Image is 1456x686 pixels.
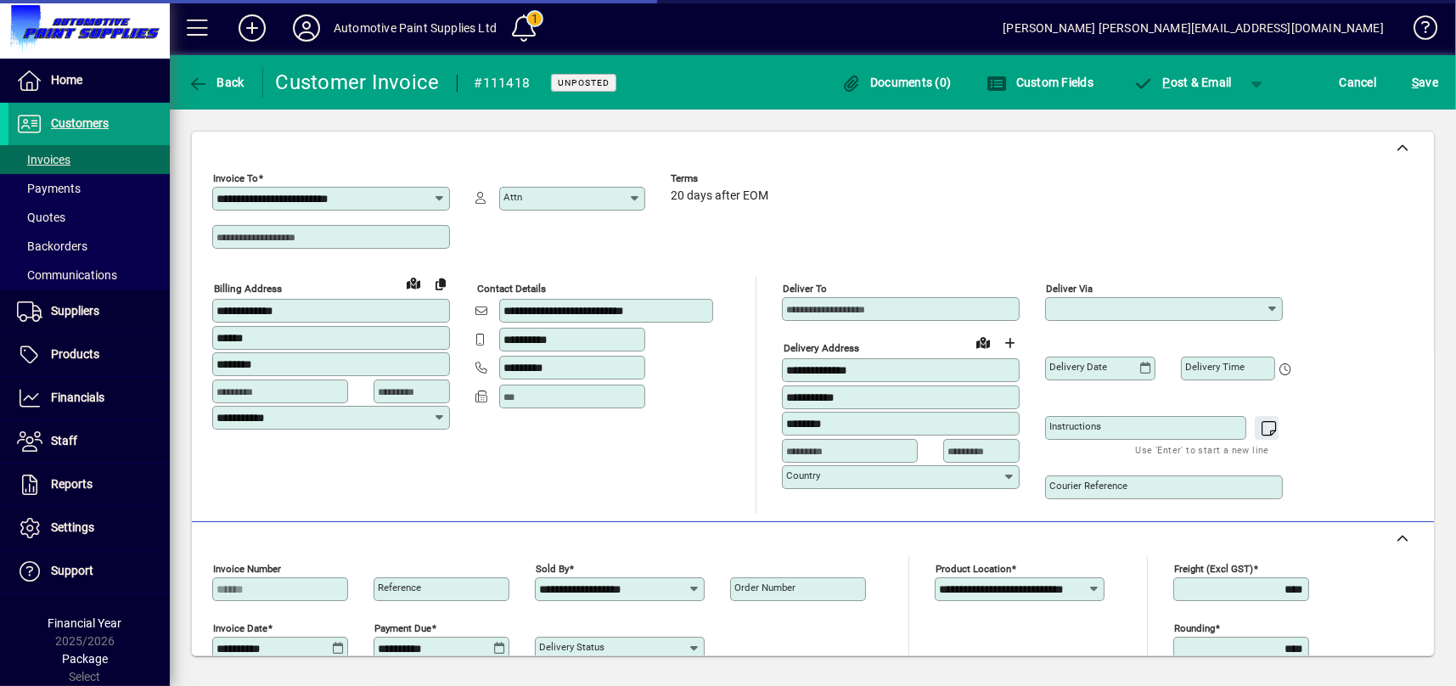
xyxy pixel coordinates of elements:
[51,73,82,87] span: Home
[1335,67,1381,98] button: Cancel
[62,652,108,666] span: Package
[1163,76,1171,89] span: P
[1401,3,1435,59] a: Knowledge Base
[558,77,610,88] span: Unposted
[17,211,65,224] span: Quotes
[671,173,773,184] span: Terms
[1136,440,1269,459] mat-hint: Use 'Enter' to start a new line
[279,13,334,43] button: Profile
[8,334,170,376] a: Products
[17,268,117,282] span: Communications
[786,470,820,481] mat-label: Country
[8,464,170,506] a: Reports
[188,76,245,89] span: Back
[783,283,827,295] mat-label: Deliver To
[8,550,170,593] a: Support
[8,59,170,102] a: Home
[213,622,267,634] mat-label: Invoice date
[225,13,279,43] button: Add
[734,582,795,593] mat-label: Order number
[8,290,170,333] a: Suppliers
[8,145,170,174] a: Invoices
[1046,283,1093,295] mat-label: Deliver via
[8,232,170,261] a: Backorders
[987,76,1093,89] span: Custom Fields
[51,477,93,491] span: Reports
[334,14,497,42] div: Automotive Paint Supplies Ltd
[51,116,109,130] span: Customers
[1174,622,1215,634] mat-label: Rounding
[17,239,87,253] span: Backorders
[400,269,427,296] a: View on map
[1125,67,1240,98] button: Post & Email
[51,520,94,534] span: Settings
[1049,361,1107,373] mat-label: Delivery date
[8,261,170,290] a: Communications
[1408,67,1442,98] button: Save
[841,76,952,89] span: Documents (0)
[276,69,440,96] div: Customer Invoice
[671,189,768,203] span: 20 days after EOM
[48,616,122,630] span: Financial Year
[1174,563,1253,575] mat-label: Freight (excl GST)
[997,329,1024,357] button: Choose address
[51,434,77,447] span: Staff
[982,67,1098,98] button: Custom Fields
[1049,420,1101,432] mat-label: Instructions
[539,641,604,653] mat-label: Delivery status
[8,507,170,549] a: Settings
[837,67,956,98] button: Documents (0)
[8,174,170,203] a: Payments
[1340,69,1377,96] span: Cancel
[1185,361,1245,373] mat-label: Delivery time
[378,582,421,593] mat-label: Reference
[51,304,99,318] span: Suppliers
[17,153,70,166] span: Invoices
[936,563,1011,575] mat-label: Product location
[213,172,258,184] mat-label: Invoice To
[970,329,997,356] a: View on map
[536,563,569,575] mat-label: Sold by
[1133,76,1232,89] span: ost & Email
[427,270,454,297] button: Copy to Delivery address
[1003,14,1384,42] div: [PERSON_NAME] [PERSON_NAME][EMAIL_ADDRESS][DOMAIN_NAME]
[183,67,249,98] button: Back
[8,420,170,463] a: Staff
[51,347,99,361] span: Products
[1412,76,1419,89] span: S
[170,67,263,98] app-page-header-button: Back
[8,203,170,232] a: Quotes
[17,182,81,195] span: Payments
[213,563,281,575] mat-label: Invoice number
[8,377,170,419] a: Financials
[1049,480,1127,492] mat-label: Courier Reference
[51,564,93,577] span: Support
[374,622,431,634] mat-label: Payment due
[51,391,104,404] span: Financials
[475,70,531,97] div: #111418
[503,191,522,203] mat-label: Attn
[1412,69,1438,96] span: ave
